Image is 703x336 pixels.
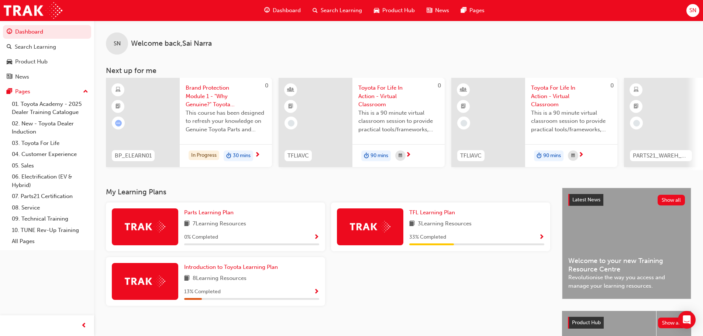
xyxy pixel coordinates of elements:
span: Toyota For Life In Action - Virtual Classroom [358,84,439,109]
span: guage-icon [7,29,12,35]
span: pages-icon [461,6,466,15]
a: 10. TUNE Rev-Up Training [9,225,91,236]
a: 0BP_ELEARN01Brand Protection Module 1 - "Why Genuine?" Toyota Genuine Parts and AccessoriesThis c... [106,78,272,167]
span: PARTS21_WAREH_N1021_EL [633,152,689,160]
span: Show Progress [314,289,319,295]
a: Product HubShow all [568,317,685,329]
span: 30 mins [233,152,251,160]
span: SN [689,6,696,15]
span: This is a 90 minute virtual classroom session to provide practical tools/frameworks, behaviours a... [358,109,439,134]
button: Pages [3,85,91,98]
span: 0 [610,82,614,89]
div: Pages [15,87,30,96]
span: learningResourceType_ELEARNING-icon [634,85,639,95]
a: news-iconNews [421,3,455,18]
span: 0 [438,82,441,89]
span: Welcome to your new Training Resource Centre [568,257,685,273]
span: Product Hub [572,319,601,326]
span: car-icon [7,59,12,65]
span: Search Learning [321,6,362,15]
a: 05. Sales [9,160,91,172]
div: News [15,73,29,81]
a: News [3,70,91,84]
span: news-icon [7,74,12,80]
span: duration-icon [537,151,542,161]
a: 01. Toyota Academy - 2025 Dealer Training Catalogue [9,98,91,118]
span: Revolutionise the way you access and manage your learning resources. [568,273,685,290]
span: next-icon [406,152,411,159]
a: TFL Learning Plan [409,208,458,217]
span: learningResourceType_INSTRUCTOR_LED-icon [288,85,293,95]
span: Dashboard [273,6,301,15]
span: next-icon [255,152,260,159]
a: 08. Service [9,202,91,214]
span: book-icon [184,274,190,283]
span: calendar-icon [571,151,575,160]
span: search-icon [7,44,12,51]
a: search-iconSearch Learning [307,3,368,18]
a: Parts Learning Plan [184,208,237,217]
a: Latest NewsShow all [568,194,685,206]
span: Welcome back , Sai Narra [131,39,212,48]
span: news-icon [427,6,432,15]
a: guage-iconDashboard [258,3,307,18]
span: car-icon [374,6,379,15]
a: Search Learning [3,40,91,54]
button: Show all [658,318,686,328]
div: In Progress [189,150,219,160]
span: booktick-icon [116,102,121,111]
span: Introduction to Toyota Learning Plan [184,264,278,270]
span: SN [114,39,121,48]
a: 09. Technical Training [9,213,91,225]
a: Latest NewsShow allWelcome to your new Training Resource CentreRevolutionise the way you access a... [562,188,691,299]
span: TFLIAVC [287,152,309,160]
span: Product Hub [382,6,415,15]
span: News [435,6,449,15]
span: learningResourceType_ELEARNING-icon [116,85,121,95]
span: TFL Learning Plan [409,209,455,216]
span: learningResourceType_INSTRUCTOR_LED-icon [461,85,466,95]
a: Introduction to Toyota Learning Plan [184,263,281,271]
span: booktick-icon [288,102,293,111]
img: Trak [4,2,62,19]
a: Product Hub [3,55,91,69]
span: 90 mins [371,152,388,160]
img: Trak [350,221,390,232]
span: duration-icon [364,151,369,161]
img: Trak [125,221,165,232]
span: Show Progress [539,234,544,241]
span: duration-icon [226,151,231,161]
a: 06. Electrification (EV & Hybrid) [9,171,91,191]
span: guage-icon [264,6,270,15]
span: 0 [265,82,268,89]
button: Show all [658,195,685,205]
span: book-icon [184,219,190,229]
a: 07. Parts21 Certification [9,191,91,202]
a: 0TFLIAVCToyota For Life In Action - Virtual ClassroomThis is a 90 minute virtual classroom sessio... [451,78,617,167]
span: next-icon [578,152,584,159]
span: learningRecordVerb_NONE-icon [633,120,640,127]
img: Trak [125,276,165,287]
h3: Next up for me [94,66,703,75]
span: learningRecordVerb_NONE-icon [288,120,294,127]
span: learningRecordVerb_NONE-icon [461,120,467,127]
a: car-iconProduct Hub [368,3,421,18]
span: This course has been designed to refresh your knowledge on Genuine Toyota Parts and Accessories s... [186,109,266,134]
span: 3 Learning Resources [418,219,472,229]
div: Search Learning [15,43,56,51]
a: 04. Customer Experience [9,149,91,160]
span: TFLIAVC [460,152,482,160]
div: Open Intercom Messenger [678,311,696,329]
span: prev-icon [81,321,87,330]
span: 7 Learning Resources [193,219,246,229]
a: 02. New - Toyota Dealer Induction [9,118,91,138]
button: Show Progress [314,287,319,297]
span: Toyota For Life In Action - Virtual Classroom [531,84,611,109]
span: 90 mins [543,152,561,160]
span: 33 % Completed [409,233,446,242]
a: All Pages [9,236,91,247]
span: up-icon [83,87,88,97]
span: Show Progress [314,234,319,241]
a: 03. Toyota For Life [9,138,91,149]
